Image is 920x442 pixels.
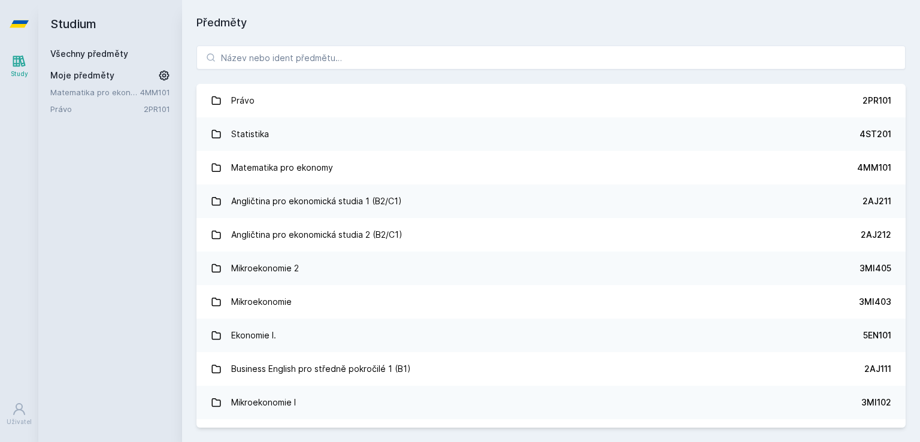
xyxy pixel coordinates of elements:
div: 3MI403 [859,296,891,308]
a: Všechny předměty [50,49,128,59]
a: Statistika 4ST201 [196,117,906,151]
a: Angličtina pro ekonomická studia 2 (B2/C1) 2AJ212 [196,218,906,252]
div: 3MI102 [861,396,891,408]
div: Matematika pro ekonomy [231,156,333,180]
h1: Předměty [196,14,906,31]
div: Ekonomie I. [231,323,276,347]
div: Study [11,69,28,78]
a: Matematika pro ekonomy [50,86,140,98]
a: Mikroekonomie 2 3MI405 [196,252,906,285]
div: 5EN101 [863,329,891,341]
a: Právo [50,103,144,115]
div: Právo [231,89,255,113]
div: Mikroekonomie 2 [231,256,299,280]
a: 4MM101 [140,87,170,97]
a: Mikroekonomie 3MI403 [196,285,906,319]
div: 4ST201 [860,128,891,140]
div: Angličtina pro ekonomická studia 1 (B2/C1) [231,189,402,213]
div: 2AJ211 [862,195,891,207]
div: Statistika [231,122,269,146]
a: Právo 2PR101 [196,84,906,117]
div: Business English pro středně pokročilé 1 (B1) [231,357,411,381]
a: Matematika pro ekonomy 4MM101 [196,151,906,184]
a: Angličtina pro ekonomická studia 1 (B2/C1) 2AJ211 [196,184,906,218]
div: 2AJ212 [861,229,891,241]
div: 2PR101 [862,95,891,107]
a: Study [2,48,36,84]
input: Název nebo ident předmětu… [196,46,906,69]
div: Uživatel [7,417,32,426]
a: Mikroekonomie I 3MI102 [196,386,906,419]
div: 2AJ111 [864,363,891,375]
span: Moje předměty [50,69,114,81]
a: Ekonomie I. 5EN101 [196,319,906,352]
a: Business English pro středně pokročilé 1 (B1) 2AJ111 [196,352,906,386]
div: 3MI405 [860,262,891,274]
a: Uživatel [2,396,36,432]
div: Angličtina pro ekonomická studia 2 (B2/C1) [231,223,402,247]
div: Mikroekonomie I [231,390,296,414]
div: Mikroekonomie [231,290,292,314]
a: 2PR101 [144,104,170,114]
div: 4MM101 [857,162,891,174]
